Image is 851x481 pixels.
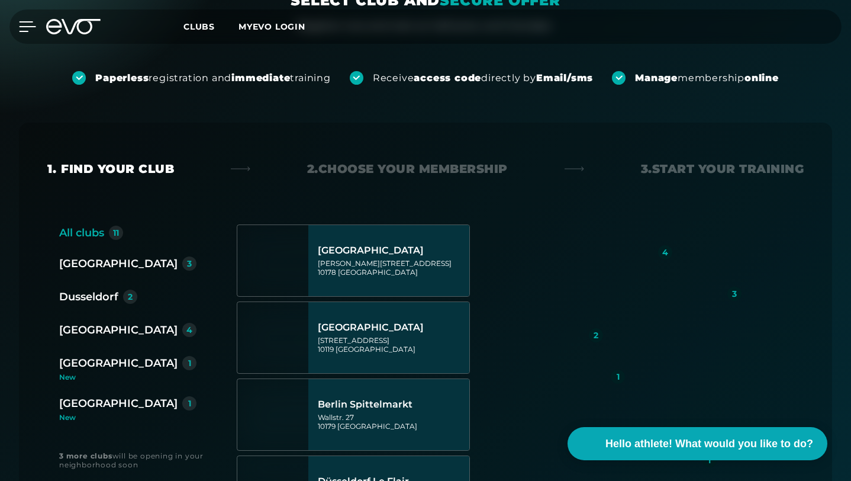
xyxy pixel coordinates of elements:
font: registration and [149,72,231,84]
font: de [329,21,343,32]
font: New [59,373,76,381]
font: [GEOGRAPHIC_DATA] [59,323,178,336]
font: access code [414,72,481,84]
font: 10178 [318,268,336,277]
font: online [744,72,779,84]
font: Receive [373,72,414,84]
font: 2 [594,330,598,341]
font: 10119 [318,345,334,354]
font: Berlin Spittelmarkt [318,399,412,410]
font: [GEOGRAPHIC_DATA] [59,397,178,410]
font: immediate [231,72,290,84]
button: Hello athlete! What would you like to do? [568,427,827,460]
font: [GEOGRAPHIC_DATA] [318,245,424,256]
font: Start your training [652,162,804,176]
font: Manage [635,72,678,84]
font: 2. [307,162,318,176]
font: directly by [481,72,536,84]
font: 10179 [318,422,336,431]
font: [STREET_ADDRESS] [318,336,389,345]
font: 1 [188,358,191,368]
font: Wallstr. 27 [318,413,354,422]
font: [GEOGRAPHIC_DATA] [338,268,418,277]
font: [GEOGRAPHIC_DATA] [59,357,178,370]
font: [GEOGRAPHIC_DATA] [336,345,415,354]
font: Find your club [61,162,174,176]
font: 11 [113,227,119,238]
font: [GEOGRAPHIC_DATA] [318,322,424,333]
font: Choose your membership [318,162,508,176]
font: 3 more clubs [59,451,112,460]
a: MYEVO LOGIN [238,21,305,32]
font: [GEOGRAPHIC_DATA] [59,257,178,270]
font: [GEOGRAPHIC_DATA] [337,422,417,431]
font: 3. [641,162,652,176]
font: 1. [47,162,56,176]
font: [PERSON_NAME][STREET_ADDRESS] [318,259,452,268]
a: de [329,20,357,34]
font: training [290,72,330,84]
font: membership [678,72,744,84]
font: 1 [188,398,191,409]
font: New [59,413,76,422]
font: 2 [128,291,133,302]
font: Clubs [183,21,215,32]
font: Hello athlete! What would you like to do? [605,438,813,450]
font: 3 [187,258,192,269]
a: Clubs [183,21,238,32]
font: Dusseldorf [59,290,118,303]
font: All clubs [59,226,104,239]
font: 4 [186,325,192,335]
font: will be opening in your neighborhood soon [59,451,204,469]
font: 1 [617,371,620,382]
font: Email/sms [536,72,593,84]
font: Paperless [95,72,149,84]
font: 3 [732,288,737,299]
font: 4 [662,247,668,258]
